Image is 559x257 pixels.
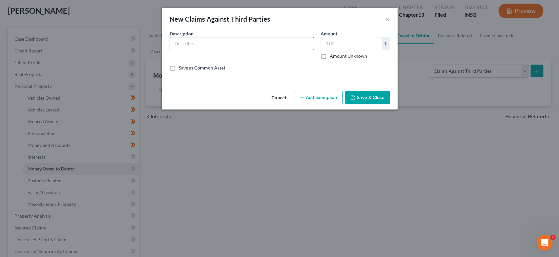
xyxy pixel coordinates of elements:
div: $ [382,37,389,50]
label: Save as Common Asset [179,65,225,71]
span: 1 [550,235,555,240]
button: Cancel [266,91,291,105]
input: Describe... [170,37,314,50]
button: Save & Close [345,91,390,105]
span: Description [170,31,194,36]
button: × [385,15,390,23]
label: Amount [321,30,337,37]
input: 0.00 [321,37,382,50]
label: Amount Unknown [330,53,367,59]
button: Add Exemption [294,91,343,105]
div: New Claims Against Third Parties [170,14,270,24]
iframe: Intercom live chat [537,235,552,250]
